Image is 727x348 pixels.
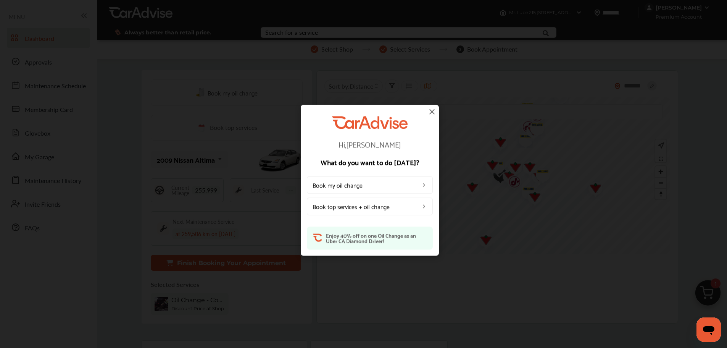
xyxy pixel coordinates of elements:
[307,176,433,194] a: Book my oil change
[313,233,322,242] img: ca-orange-short.08083ad2.svg
[421,182,427,188] img: left_arrow_icon.0f472efe.svg
[307,197,433,215] a: Book top services + oil change
[421,203,427,209] img: left_arrow_icon.0f472efe.svg
[326,233,427,243] p: Enjoy 40% off on one Oil Change as an Uber CA Diamond Driver!
[696,317,721,342] iframe: Button to launch messaging window
[332,116,408,129] img: CarAdvise Logo
[427,107,437,116] img: close-icon.a004319c.svg
[307,140,433,148] p: Hi, [PERSON_NAME]
[307,159,433,165] p: What do you want to do [DATE]?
